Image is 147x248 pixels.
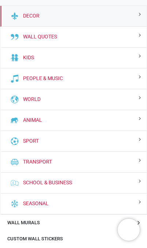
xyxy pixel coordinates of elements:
[20,33,57,41] a: Wall Quotes
[20,96,41,103] a: World
[20,117,42,124] a: Animal
[7,220,40,225] span: Wall Murals
[10,158,19,166] img: Transport
[20,54,34,61] a: Kids
[20,158,52,166] a: Transport
[20,200,49,207] a: Seasonal
[10,95,19,104] img: World
[10,33,19,41] img: Wall Quotes
[10,179,19,187] img: School & Business
[20,75,63,82] a: People & Music
[10,53,19,62] img: Kids
[20,138,39,145] a: Sport
[10,199,19,208] img: Seasonal
[10,116,19,125] img: Animal
[118,219,140,241] iframe: Brevo live chat
[20,12,39,20] a: Decor
[20,179,72,187] a: School & Business
[10,12,19,20] img: Decor
[10,137,19,146] img: Sport
[10,74,19,83] img: People & Music
[7,236,63,241] span: Custom Wall Stickers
